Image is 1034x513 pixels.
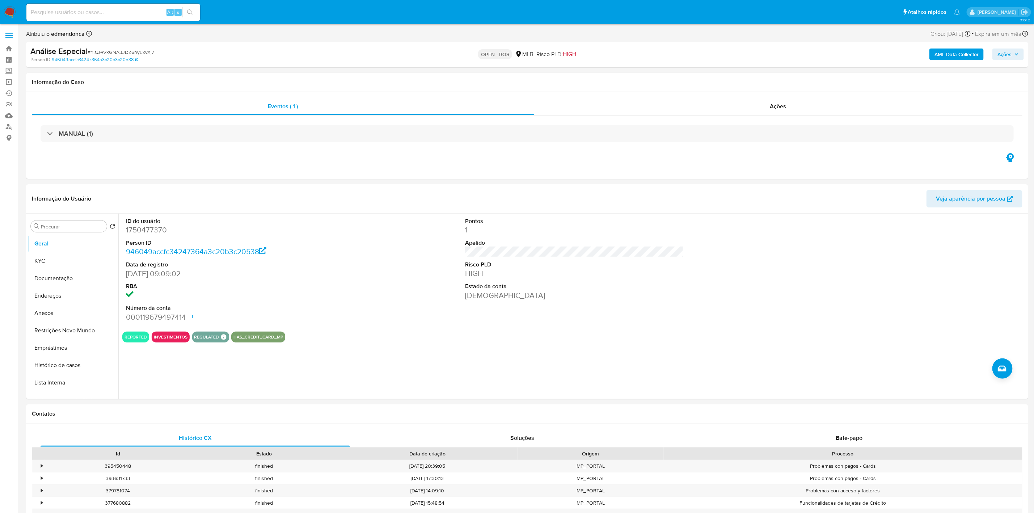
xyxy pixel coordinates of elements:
div: Criou: [DATE] [931,29,971,39]
p: eduardo.dutra@mercadolivre.com [978,9,1018,16]
div: Problemas con pagos - Cards [664,472,1022,484]
a: Sair [1021,8,1029,16]
div: • [41,487,43,494]
button: AML Data Collector [929,49,984,60]
div: MLB [515,50,533,58]
div: Origem [523,450,659,457]
span: Eventos ( 1 ) [268,102,298,110]
b: Análise Especial [30,45,88,57]
span: Atalhos rápidos [908,8,947,16]
h3: MANUAL (1) [59,130,93,138]
dt: Risco PLD [465,261,684,269]
button: Anexos [28,304,118,322]
a: Notificações [954,9,960,15]
button: Lista Interna [28,374,118,391]
dt: Pontos [465,217,684,225]
a: 946049accfc34247364a3c20b3c20538 [52,56,138,63]
dd: 1 [465,225,684,235]
b: Person ID [30,56,50,63]
span: Atribuiu o [26,30,85,38]
div: • [41,500,43,506]
dt: RBA [126,282,345,290]
a: 946049accfc34247364a3c20b3c20538 [126,246,267,257]
div: • [41,463,43,470]
div: MP_PORTAL [518,485,664,497]
div: 395450448 [45,460,191,472]
div: MP_PORTAL [518,497,664,509]
div: [DATE] 14:09:10 [337,485,518,497]
button: Adiantamentos de Dinheiro [28,391,118,409]
button: Restrições Novo Mundo [28,322,118,339]
span: Alt [167,9,173,16]
div: Problemas con acceso y factores [664,485,1022,497]
dt: Estado da conta [465,282,684,290]
div: • [41,475,43,482]
b: edmendonca [50,30,85,38]
h1: Informação do Usuário [32,195,91,202]
div: finished [191,460,337,472]
button: Retornar ao pedido padrão [110,223,115,231]
div: finished [191,497,337,509]
dt: Apelido [465,239,684,247]
span: Bate-papo [836,434,862,442]
div: [DATE] 15:48:54 [337,497,518,509]
dd: [DEMOGRAPHIC_DATA] [465,290,684,300]
span: Soluções [510,434,534,442]
span: Ações [997,49,1012,60]
h1: Informação do Caso [32,79,1022,86]
div: 393631733 [45,472,191,484]
button: KYC [28,252,118,270]
div: 377680882 [45,497,191,509]
dt: Número da conta [126,304,345,312]
input: Pesquise usuários ou casos... [26,8,200,17]
span: # r1lsU4VxGNA3JDZ6nyExvXj7 [88,49,154,56]
button: Procurar [34,223,39,229]
button: Ações [992,49,1024,60]
span: - [972,29,974,39]
div: 379781074 [45,485,191,497]
dd: [DATE] 09:09:02 [126,269,345,279]
div: MP_PORTAL [518,460,664,472]
span: Ações [770,102,786,110]
h1: Contatos [32,410,1022,417]
dd: 1750477370 [126,225,345,235]
span: HIGH [563,50,576,58]
div: MP_PORTAL [518,472,664,484]
span: Veja aparência por pessoa [936,190,1005,207]
button: Veja aparência por pessoa [927,190,1022,207]
b: AML Data Collector [934,49,979,60]
dt: ID do usuário [126,217,345,225]
button: Documentação [28,270,118,287]
div: finished [191,485,337,497]
dd: 000119679497414 [126,312,345,322]
div: Processo [669,450,1017,457]
span: s [177,9,179,16]
div: [DATE] 17:30:13 [337,472,518,484]
input: Procurar [41,223,104,230]
p: OPEN - ROS [478,49,512,59]
span: Histórico CX [179,434,212,442]
button: Endereços [28,287,118,304]
div: Data de criação [342,450,512,457]
button: search-icon [182,7,197,17]
div: Estado [196,450,332,457]
div: MANUAL (1) [41,125,1014,142]
span: Expira em um mês [975,30,1021,38]
div: Funcionalidades de tarjetas de Crédito [664,497,1022,509]
button: Geral [28,235,118,252]
div: Id [50,450,186,457]
button: Empréstimos [28,339,118,357]
dt: Person ID [126,239,345,247]
span: Risco PLD: [536,50,576,58]
dt: Data de registro [126,261,345,269]
button: Histórico de casos [28,357,118,374]
div: [DATE] 20:39:05 [337,460,518,472]
dd: HIGH [465,268,684,278]
div: Problemas con pagos - Cards [664,460,1022,472]
div: finished [191,472,337,484]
